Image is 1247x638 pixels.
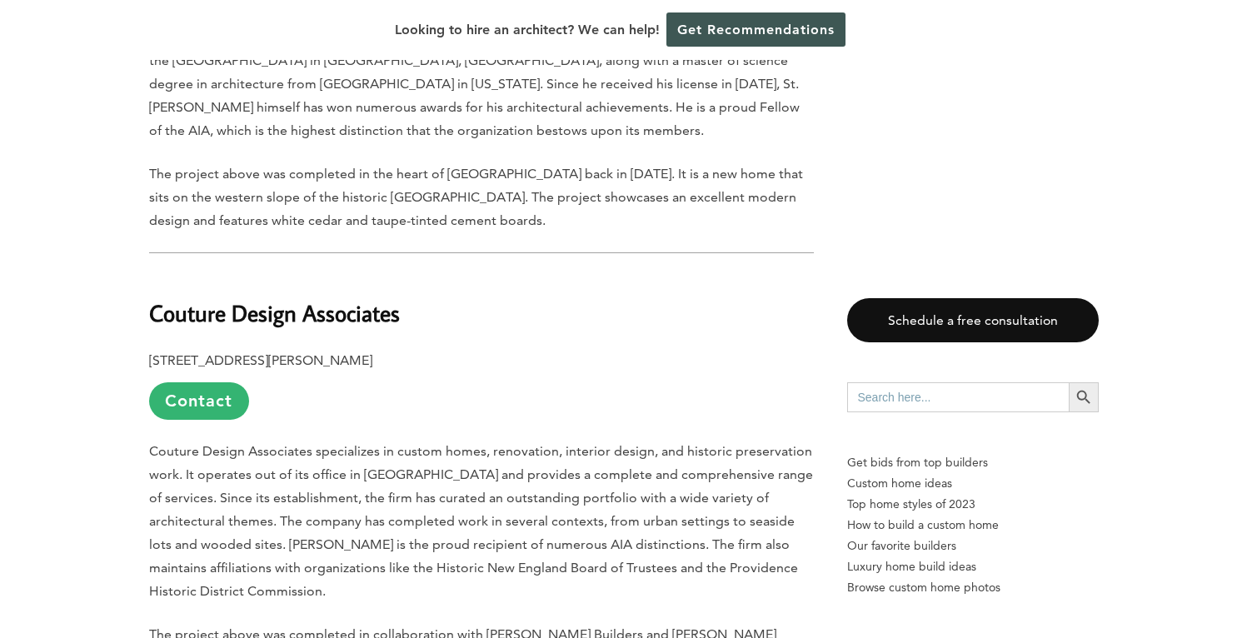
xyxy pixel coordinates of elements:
a: Top home styles of 2023 [847,494,1099,515]
a: Luxury home build ideas [847,556,1099,577]
a: Browse custom home photos [847,577,1099,598]
a: Get Recommendations [666,12,845,47]
span: Couture Design Associates specializes in custom homes, renovation, interior design, and historic ... [149,443,813,599]
svg: Search [1075,388,1093,406]
b: [STREET_ADDRESS][PERSON_NAME] [149,352,372,368]
a: How to build a custom home [847,515,1099,536]
a: Schedule a free consultation [847,298,1099,342]
a: Custom home ideas [847,473,1099,494]
input: Search here... [847,382,1069,412]
a: Our favorite builders [847,536,1099,556]
p: Get bids from top builders [847,452,1099,473]
b: Couture Design Associates [149,298,400,327]
span: The project above was completed in the heart of [GEOGRAPHIC_DATA] back in [DATE]. It is a new hom... [149,166,803,228]
a: Contact [149,382,249,420]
